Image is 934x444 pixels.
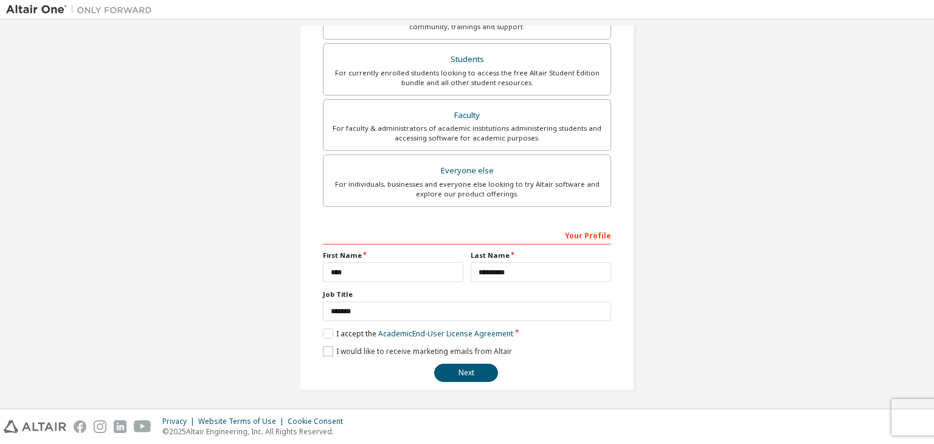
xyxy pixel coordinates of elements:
[4,420,66,433] img: altair_logo.svg
[323,251,463,260] label: First Name
[323,346,512,356] label: I would like to receive marketing emails from Altair
[323,225,611,245] div: Your Profile
[288,417,350,426] div: Cookie Consent
[198,417,288,426] div: Website Terms of Use
[331,107,603,124] div: Faculty
[331,123,603,143] div: For faculty & administrators of academic institutions administering students and accessing softwa...
[114,420,126,433] img: linkedin.svg
[162,426,350,437] p: © 2025 Altair Engineering, Inc. All Rights Reserved.
[323,328,513,339] label: I accept the
[74,420,86,433] img: facebook.svg
[94,420,106,433] img: instagram.svg
[378,328,513,339] a: Academic End-User License Agreement
[331,51,603,68] div: Students
[323,290,611,299] label: Job Title
[331,162,603,179] div: Everyone else
[471,251,611,260] label: Last Name
[331,179,603,199] div: For individuals, businesses and everyone else looking to try Altair software and explore our prod...
[331,68,603,88] div: For currently enrolled students looking to access the free Altair Student Edition bundle and all ...
[6,4,158,16] img: Altair One
[134,420,151,433] img: youtube.svg
[162,417,198,426] div: Privacy
[434,364,498,382] button: Next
